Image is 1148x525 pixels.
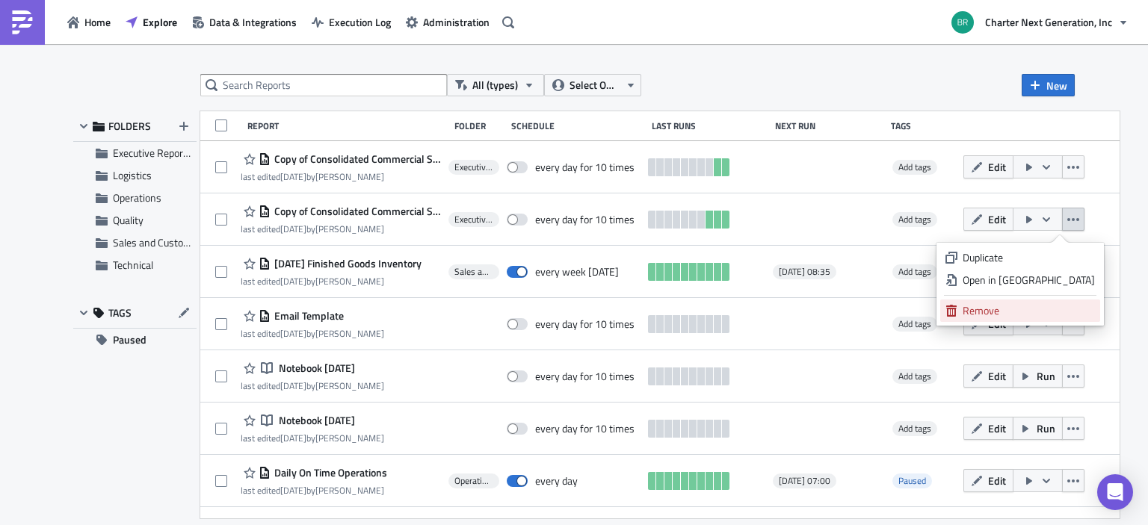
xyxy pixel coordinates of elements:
[113,329,146,351] span: Paused
[241,276,422,287] div: last edited by [PERSON_NAME]
[1097,474,1133,510] div: Open Intercom Messenger
[329,14,391,30] span: Execution Log
[454,214,493,226] span: Executive Reporting
[271,309,344,323] span: Email Template
[241,171,442,182] div: last edited by [PERSON_NAME]
[60,10,118,34] button: Home
[535,161,635,174] div: every day for 10 times
[113,234,244,250] span: Sales and Customer Accounts
[1013,364,1063,388] button: Run
[898,369,931,383] span: Add tags
[275,414,355,427] span: Notebook 2025-05-30
[280,326,306,341] time: 2025-07-03T18:39:22Z
[271,257,422,270] span: Monday Finished Goods Inventory
[570,77,620,93] span: Select Owner
[988,211,1006,227] span: Edit
[472,77,518,93] span: All (types)
[10,10,34,34] img: PushMetrics
[963,273,1095,288] div: Open in [GEOGRAPHIC_DATA]
[963,417,1013,440] button: Edit
[892,317,937,332] span: Add tags
[271,205,442,218] span: Copy of Consolidated Commercial Summary - Daily
[892,421,937,436] span: Add tags
[454,120,504,131] div: Folder
[247,120,446,131] div: Report
[398,10,497,34] a: Administration
[280,222,306,236] time: 2025-07-18T13:42:00Z
[118,10,185,34] button: Explore
[988,368,1006,384] span: Edit
[1046,78,1067,93] span: New
[963,303,1095,318] div: Remove
[304,10,398,34] button: Execution Log
[447,74,544,96] button: All (types)
[898,421,931,435] span: Add tags
[963,364,1013,388] button: Edit
[241,328,384,339] div: last edited by [PERSON_NAME]
[892,369,937,384] span: Add tags
[200,74,447,96] input: Search Reports
[779,266,830,278] span: [DATE] 08:35
[535,370,635,383] div: every day for 10 times
[1037,368,1055,384] span: Run
[898,212,931,226] span: Add tags
[113,212,143,228] span: Quality
[985,14,1112,30] span: Charter Next Generation, Inc
[271,152,442,166] span: Copy of Consolidated Commercial Summary - Daily
[892,473,932,488] span: Paused
[423,14,490,30] span: Administration
[779,475,830,487] span: [DATE] 07:00
[535,474,578,488] div: every day
[113,167,152,183] span: Logistics
[892,160,937,175] span: Add tags
[280,483,306,497] time: 2025-06-24T12:42:58Z
[454,475,493,487] span: Operations
[209,14,297,30] span: Data & Integrations
[988,473,1006,488] span: Edit
[1037,420,1055,436] span: Run
[963,250,1095,265] div: Duplicate
[454,266,493,278] span: Sales and Customer Accounts
[775,120,883,131] div: Next Run
[511,120,644,131] div: Schedule
[535,213,635,226] div: every day for 10 times
[108,119,151,133] span: FOLDERS
[108,306,132,320] span: TAGS
[892,212,937,227] span: Add tags
[1022,74,1075,96] button: New
[544,74,641,96] button: Select Owner
[963,208,1013,231] button: Edit
[143,14,177,30] span: Explore
[280,431,306,445] time: 2025-05-30T18:37:54Z
[113,145,200,161] span: Executive Reporting
[652,120,768,131] div: Last Runs
[241,223,442,234] div: last edited by [PERSON_NAME]
[241,380,384,391] div: last edited by [PERSON_NAME]
[898,317,931,331] span: Add tags
[898,473,926,488] span: Paused
[535,265,619,279] div: every week on Monday
[280,170,306,184] time: 2025-08-16T15:58:22Z
[280,274,306,288] time: 2025-07-03T18:40:59Z
[950,10,975,35] img: Avatar
[891,120,957,131] div: Tags
[185,10,304,34] button: Data & Integrations
[280,379,306,393] time: 2025-05-30T19:53:16Z
[275,361,355,375] span: Notebook 2025-05-30
[988,420,1006,436] span: Edit
[988,159,1006,175] span: Edit
[73,329,197,351] button: Paused
[241,485,387,496] div: last edited by [PERSON_NAME]
[454,161,493,173] span: Executive Reporting
[963,469,1013,492] button: Edit
[113,190,161,205] span: Operations
[1013,417,1063,440] button: Run
[898,160,931,174] span: Add tags
[963,155,1013,178] button: Edit
[84,14,111,30] span: Home
[535,317,635,331] div: every day for 10 times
